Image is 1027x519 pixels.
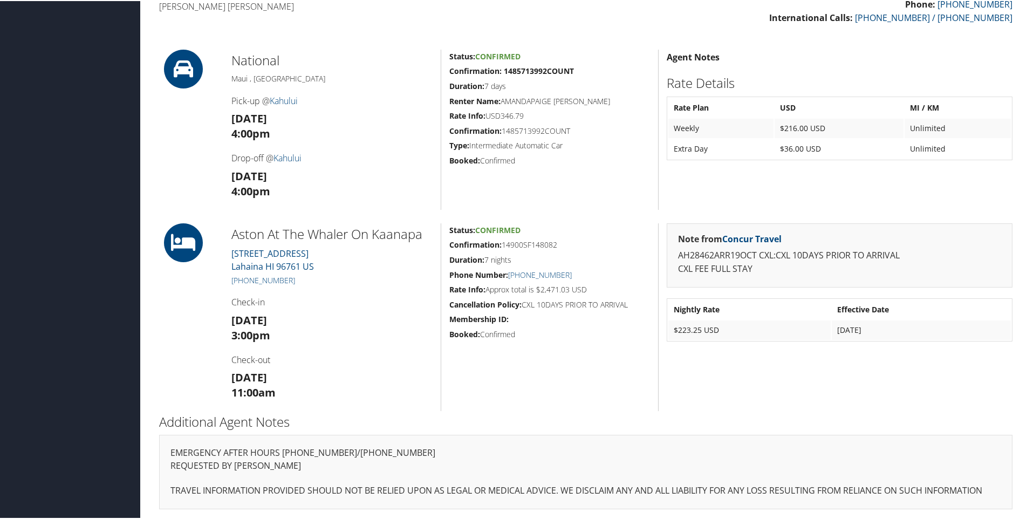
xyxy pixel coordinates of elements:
th: USD [775,97,903,117]
td: Extra Day [668,138,773,158]
strong: Rate Info: [449,110,485,120]
h5: USD346.79 [449,110,650,120]
th: Effective Date [832,299,1011,318]
strong: Agent Notes [667,50,720,62]
strong: Duration: [449,254,484,264]
td: $223.25 USD [668,319,831,339]
span: Confirmed [475,50,521,60]
h5: Confirmed [449,328,650,339]
strong: Type: [449,139,469,149]
strong: Booked: [449,154,480,165]
span: Confirmed [475,224,521,234]
td: Weekly [668,118,773,137]
h4: Drop-off @ [231,151,433,163]
strong: Phone Number: [449,269,508,279]
h5: Intermediate Automatic Car [449,139,650,150]
td: Unlimited [905,138,1011,158]
h5: Approx total is $2,471.03 USD [449,283,650,294]
strong: Membership ID: [449,313,509,323]
strong: Status: [449,224,475,234]
h2: Additional Agent Notes [159,412,1012,430]
strong: Rate Info: [449,283,485,293]
strong: Renter Name: [449,95,501,105]
strong: International Calls: [769,11,853,23]
h5: 7 nights [449,254,650,264]
strong: Status: [449,50,475,60]
h5: 1485713992COUNT [449,125,650,135]
th: Nightly Rate [668,299,831,318]
a: Kahului [270,94,298,106]
h2: National [231,50,433,69]
a: Kahului [273,151,302,163]
strong: Duration: [449,80,484,90]
strong: Confirmation: [449,238,502,249]
td: $216.00 USD [775,118,903,137]
strong: Confirmation: 1485713992COUNT [449,65,574,75]
strong: Booked: [449,328,480,338]
th: MI / KM [905,97,1011,117]
div: EMERGENCY AFTER HOURS [PHONE_NUMBER]/[PHONE_NUMBER] [159,434,1012,508]
a: [PHONE_NUMBER] [231,274,295,284]
strong: [DATE] [231,312,267,326]
strong: [DATE] [231,168,267,182]
a: Concur Travel [722,232,782,244]
a: [PHONE_NUMBER] [508,269,572,279]
strong: Cancellation Policy: [449,298,522,309]
p: REQUESTED BY [PERSON_NAME] [170,458,1001,472]
td: [DATE] [832,319,1011,339]
td: $36.00 USD [775,138,903,158]
h4: Check-in [231,295,433,307]
h5: CXL 10DAYS PRIOR TO ARRIVAL [449,298,650,309]
h5: AMANDAPAIGE [PERSON_NAME] [449,95,650,106]
a: [STREET_ADDRESS]Lahaina HI 96761 US [231,247,314,271]
h4: Pick-up @ [231,94,433,106]
th: Rate Plan [668,97,773,117]
a: [PHONE_NUMBER] / [PHONE_NUMBER] [855,11,1012,23]
p: AH28462ARR19OCT CXL:CXL 10DAYS PRIOR TO ARRIVAL CXL FEE FULL STAY [678,248,1001,275]
strong: Note from [678,232,782,244]
p: TRAVEL INFORMATION PROVIDED SHOULD NOT BE RELIED UPON AS LEGAL OR MEDICAL ADVICE. WE DISCLAIM ANY... [170,483,1001,497]
strong: Confirmation: [449,125,502,135]
strong: [DATE] [231,369,267,384]
h4: Check-out [231,353,433,365]
h5: Maui , [GEOGRAPHIC_DATA] [231,72,433,83]
strong: 4:00pm [231,183,270,197]
td: Unlimited [905,118,1011,137]
strong: 3:00pm [231,327,270,342]
h5: 14900SF148082 [449,238,650,249]
h2: Aston At The Whaler On Kaanapa [231,224,433,242]
strong: 4:00pm [231,125,270,140]
h5: 7 days [449,80,650,91]
h2: Rate Details [667,73,1012,91]
strong: 11:00am [231,384,276,399]
strong: [DATE] [231,110,267,125]
h5: Confirmed [449,154,650,165]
